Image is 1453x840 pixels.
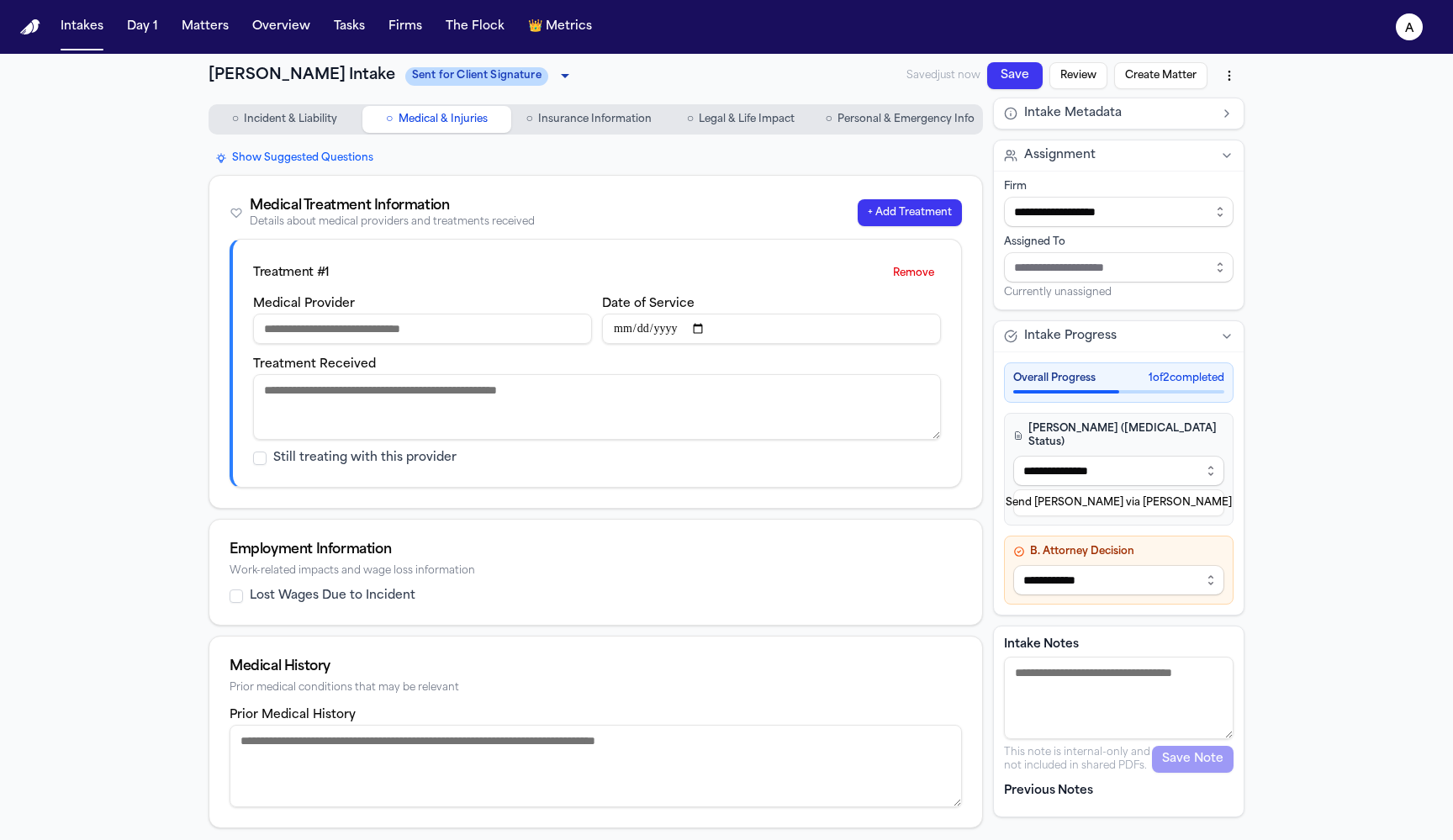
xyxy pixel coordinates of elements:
[253,265,330,282] div: Treatment # 1
[327,12,372,42] button: Tasks
[1024,328,1117,345] span: Intake Progress
[1004,783,1234,800] p: Previous Notes
[246,12,317,42] button: Overview
[250,588,415,605] label: Lost Wages Due to Incident
[253,358,376,371] label: Treatment Received
[1149,372,1224,385] span: 1 of 2 completed
[699,113,795,126] span: Legal & Life Impact
[250,216,535,229] div: Details about medical providers and treatments received
[120,12,165,42] button: Day 1
[1004,252,1234,283] input: Assign to staff member
[515,106,663,133] button: Go to Insurance Information
[209,148,380,168] button: Show Suggested Questions
[382,12,429,42] button: Firms
[602,314,941,344] input: Date of service
[230,540,962,560] div: Employment Information
[230,725,962,807] textarea: Prior medical history
[1013,545,1224,558] h4: B. Attorney Decision
[20,19,40,35] img: Finch Logo
[230,565,962,578] div: Work-related impacts and wage loss information
[826,111,832,128] span: ○
[602,298,695,310] label: Date of Service
[20,19,40,35] a: Home
[1013,422,1224,449] h4: [PERSON_NAME] ([MEDICAL_DATA] Status)
[1024,147,1096,164] span: Assignment
[230,682,962,695] div: Prior medical conditions that may be relevant
[250,196,535,216] div: Medical Treatment Information
[230,657,962,677] div: Medical History
[175,12,235,42] button: Matters
[526,111,532,128] span: ○
[253,314,592,344] input: Medical provider
[521,12,599,42] button: crownMetrics
[230,709,356,721] label: Prior Medical History
[386,111,393,128] span: ○
[1004,197,1234,227] input: Select firm
[1013,489,1224,516] button: Send [PERSON_NAME] via [PERSON_NAME]
[1004,746,1152,773] p: This note is internal-only and not included in shared PDFs.
[232,111,239,128] span: ○
[210,106,359,133] button: Go to Incident & Liability
[362,106,511,133] button: Go to Medical & Injuries
[889,145,960,184] span: Saved just now
[1004,657,1234,739] textarea: Intake notes
[1024,105,1122,122] span: Intake Metadata
[959,170,1021,217] button: Save
[1004,637,1234,653] label: Intake Notes
[439,12,511,42] button: The Flock
[538,113,652,126] span: Insurance Information
[858,199,962,226] button: + Add Treatment
[994,140,1244,171] button: Assignment
[994,98,1244,129] button: Intake Metadata
[1004,235,1234,249] div: Assigned To
[687,111,694,128] span: ○
[253,298,355,310] label: Medical Provider
[399,113,488,126] span: Medical & Injuries
[273,450,457,467] label: Still treating with this provider
[667,106,816,133] button: Go to Legal & Life Impact
[244,113,337,126] span: Incident & Liability
[1004,180,1234,193] div: Firm
[253,374,941,440] textarea: Treatment received
[837,113,975,126] span: Personal & Emergency Info
[1013,372,1096,385] span: Overall Progress
[886,260,941,287] button: Remove
[819,106,981,133] button: Go to Personal & Emergency Info
[994,321,1244,351] button: Intake Progress
[54,12,110,42] button: Intakes
[1004,286,1112,299] span: Currently unassigned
